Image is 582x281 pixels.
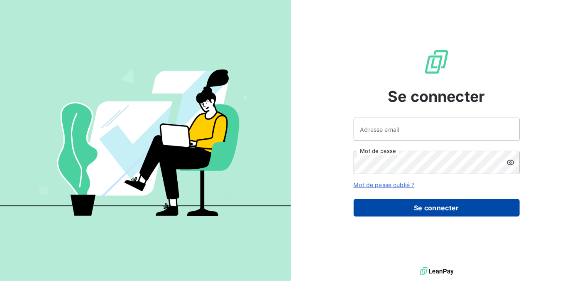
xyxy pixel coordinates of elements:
[354,199,520,217] button: Se connecter
[420,265,454,278] img: logo
[354,118,520,141] input: placeholder
[388,85,485,108] span: Se connecter
[423,49,450,75] img: Logo LeanPay
[354,181,415,188] a: Mot de passe oublié ?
